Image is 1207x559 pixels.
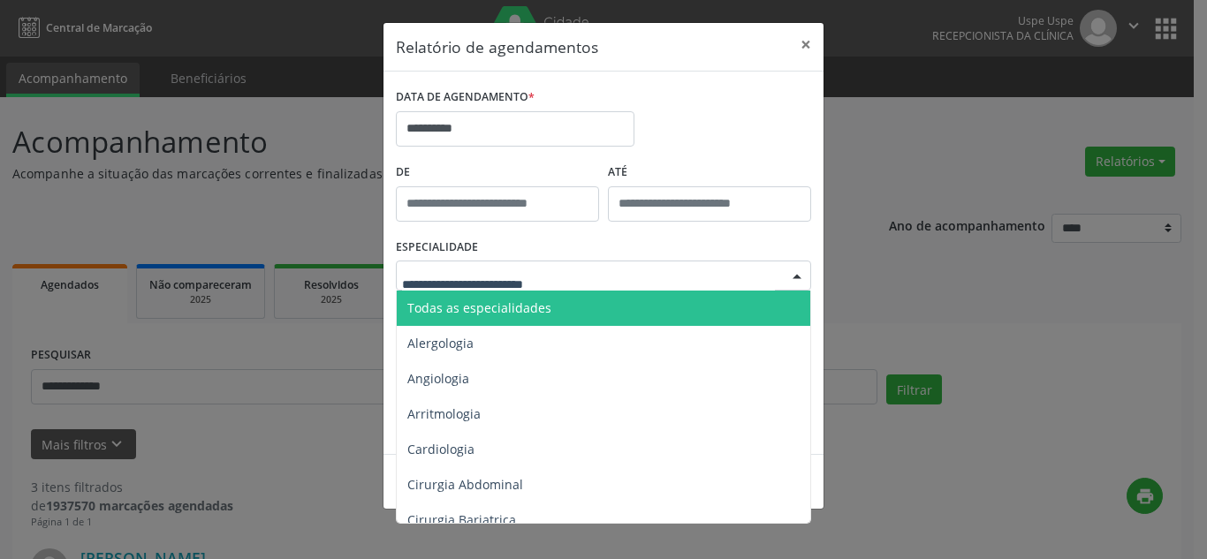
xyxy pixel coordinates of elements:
span: Cirurgia Abdominal [407,476,523,493]
label: DATA DE AGENDAMENTO [396,84,535,111]
span: Cardiologia [407,441,474,457]
span: Arritmologia [407,405,481,422]
span: Alergologia [407,335,474,351]
label: ESPECIALIDADE [396,234,478,261]
label: De [396,159,599,186]
span: Todas as especialidades [407,299,551,316]
span: Angiologia [407,370,469,387]
h5: Relatório de agendamentos [396,35,598,58]
span: Cirurgia Bariatrica [407,511,516,528]
label: ATÉ [608,159,811,186]
button: Close [788,23,824,66]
